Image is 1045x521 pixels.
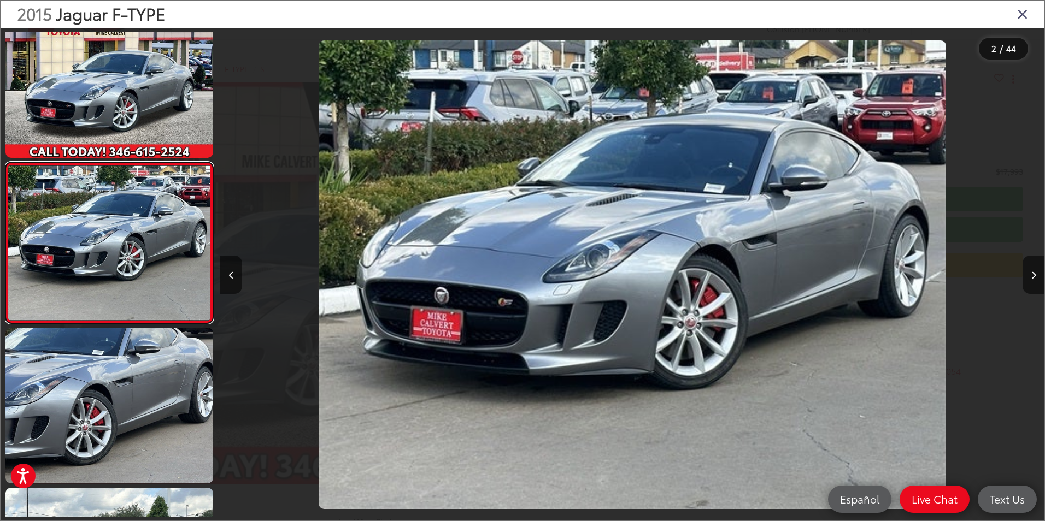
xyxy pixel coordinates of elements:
[6,165,212,319] img: 2015 Jaguar F-TYPE S
[1017,7,1028,21] i: Close gallery
[17,2,52,25] span: 2015
[984,492,1030,506] span: Text Us
[1006,42,1016,54] span: 44
[828,486,891,513] a: Español
[3,326,215,485] img: 2015 Jaguar F-TYPE S
[1023,256,1044,294] button: Next image
[319,40,946,510] img: 2015 Jaguar F-TYPE S
[999,45,1004,52] span: /
[3,1,215,159] img: 2015 Jaguar F-TYPE S
[220,256,242,294] button: Previous image
[978,486,1037,513] a: Text Us
[906,492,963,506] span: Live Chat
[220,40,1044,510] div: 2015 Jaguar F-TYPE S 1
[56,2,165,25] span: Jaguar F-TYPE
[900,486,970,513] a: Live Chat
[835,492,885,506] span: Español
[991,42,996,54] span: 2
